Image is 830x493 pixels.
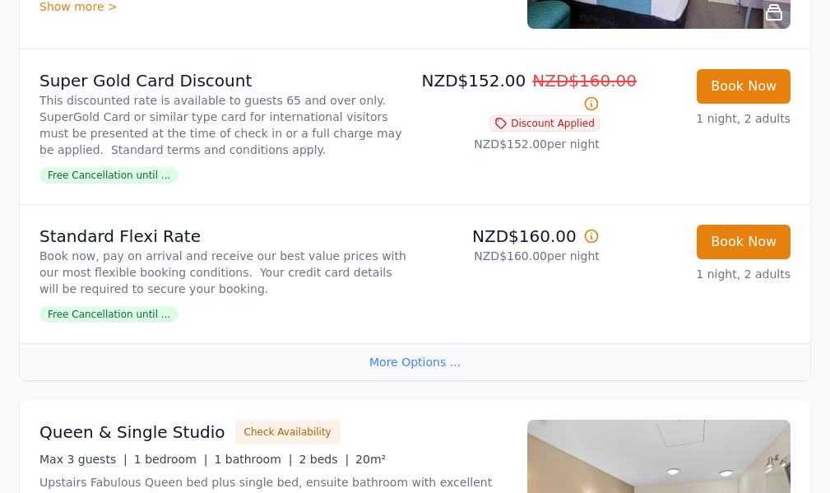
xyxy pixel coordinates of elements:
[422,248,600,264] p: NZD$160.00 per night
[355,453,386,466] span: 20m²
[235,420,341,444] button: Check Availability
[39,225,409,248] p: Standard Flexi Rate
[299,453,349,466] span: 2 beds |
[39,167,179,184] span: Free Cancellation until ...
[422,136,600,152] p: NZD$152.00 per night
[20,343,810,380] div: More Options ...
[39,453,128,466] span: Max 3 guests |
[39,421,225,444] h3: Queen & Single Studio
[697,69,791,104] button: Book Now
[489,115,600,132] span: Discount Applied
[39,306,179,323] span: Free Cancellation until ...
[39,248,409,297] p: Book now, pay on arrival and receive our best value prices with our most flexible booking conditi...
[134,453,208,466] span: 1 bedroom |
[422,69,600,115] p: NZD$152.00
[214,453,292,466] span: 1 bathroom |
[532,71,637,91] span: NZD$160.00
[613,266,791,282] p: 1 night, 2 adults
[39,69,409,92] p: Super Gold Card Discount
[697,225,791,259] button: Book Now
[39,92,409,158] p: This discounted rate is available to guests 65 and over only. SuperGold Card or similar type card...
[613,110,791,127] p: 1 night, 2 adults
[422,225,600,248] p: NZD$160.00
